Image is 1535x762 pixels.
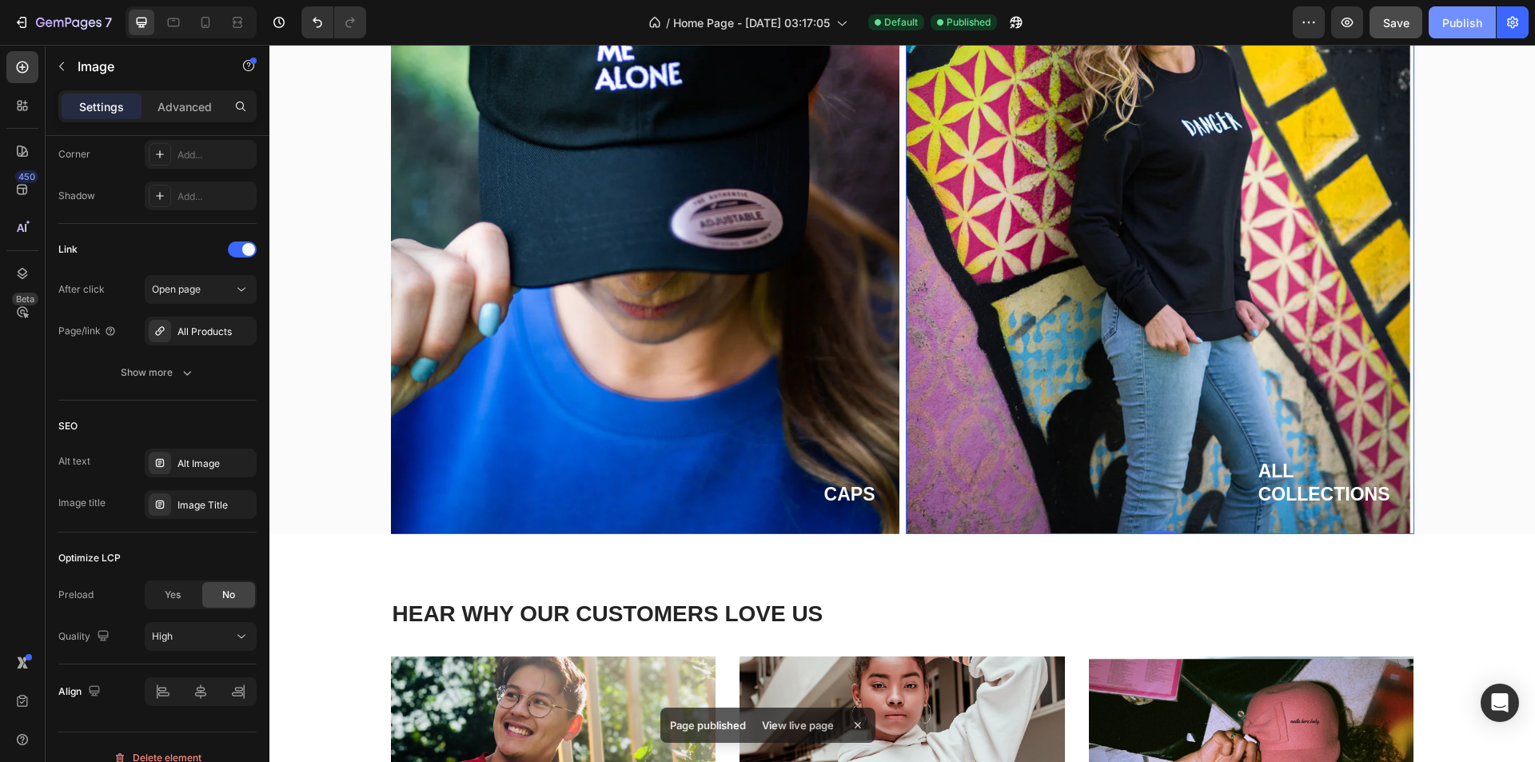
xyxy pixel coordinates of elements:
span: Default [884,15,918,30]
p: Image [78,57,213,76]
div: Alt Image [177,457,253,471]
div: Rich Text Editor. Editing area: main [987,413,1122,465]
button: Open page [145,275,257,304]
span: ALL [989,416,1025,437]
div: Optimize LCP [58,551,121,565]
button: Show more [58,358,257,387]
span: Save [1383,16,1409,30]
p: 7 [105,13,112,32]
div: Show more [121,365,195,381]
span: Yes [165,588,181,602]
div: Shadow [58,189,95,203]
div: View live page [752,714,843,736]
p: Settings [79,98,124,115]
div: Preload [58,588,94,602]
button: 7 [6,6,119,38]
div: Quality [58,626,113,648]
iframe: Design area [269,45,1535,762]
span: CAPS [555,439,606,460]
span: Open page [152,283,201,295]
div: Corner [58,147,90,162]
div: Add... [177,190,253,204]
button: Publish [1429,6,1496,38]
p: Page published [670,717,746,733]
div: Align [58,681,104,703]
span: Home Page - [DATE] 03:17:05 [673,14,830,31]
span: High [152,630,173,642]
div: Alt text [58,454,90,469]
span: Published [947,15,991,30]
div: After click [58,282,105,297]
div: Open Intercom Messenger [1481,684,1519,722]
p: HEAR WHY OUR CUSTOMERS LOVE US [123,555,1143,584]
div: Publish [1442,14,1482,31]
div: Page/link [58,324,117,338]
div: Add... [177,148,253,162]
button: Save [1370,6,1422,38]
p: Advanced [157,98,212,115]
div: Image title [58,496,106,510]
span: COLLECTIONS [989,439,1121,460]
div: Link [58,242,78,257]
button: High [145,622,257,651]
div: SEO [58,419,78,433]
span: / [666,14,670,31]
div: 450 [15,170,38,183]
span: No [222,588,235,602]
div: Image Title [177,498,253,513]
div: Undo/Redo [301,6,366,38]
div: Rich Text Editor. Editing area: main [553,437,608,464]
div: Beta [12,293,38,305]
div: All Products [177,325,253,339]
